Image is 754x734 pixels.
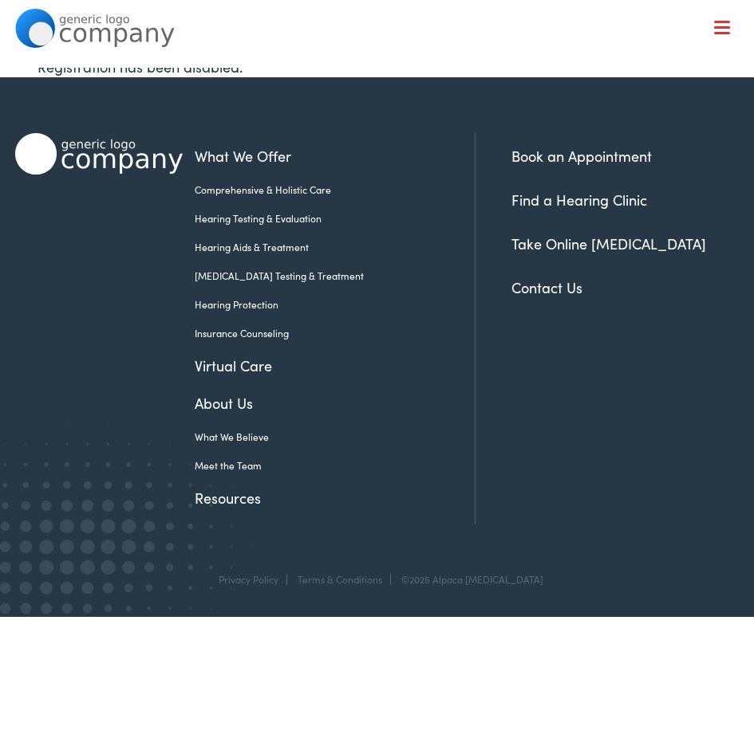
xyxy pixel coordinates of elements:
a: What We Believe [195,430,451,444]
a: Hearing Protection [195,297,451,312]
a: Terms & Conditions [298,572,382,586]
img: Alpaca Audiology [15,133,183,175]
a: Insurance Counseling [195,326,451,340]
a: [MEDICAL_DATA] Testing & Treatment [195,269,451,283]
a: Book an Appointment [511,146,652,166]
a: Find a Hearing Clinic [511,190,647,210]
a: Contact Us [511,277,582,297]
a: Virtual Care [195,355,451,376]
a: Privacy Policy [219,572,278,586]
a: Hearing Aids & Treatment [195,240,451,254]
a: Take Online [MEDICAL_DATA] [511,234,706,253]
a: Comprehensive & Holistic Care [195,183,451,197]
a: Hearing Testing & Evaluation [195,211,451,226]
a: Resources [195,487,451,508]
a: Meet the Team [195,458,451,473]
a: What We Offer [195,145,451,167]
div: ©2025 Alpaca [MEDICAL_DATA] [393,574,543,585]
a: About Us [195,392,451,414]
a: What We Offer [27,64,739,113]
